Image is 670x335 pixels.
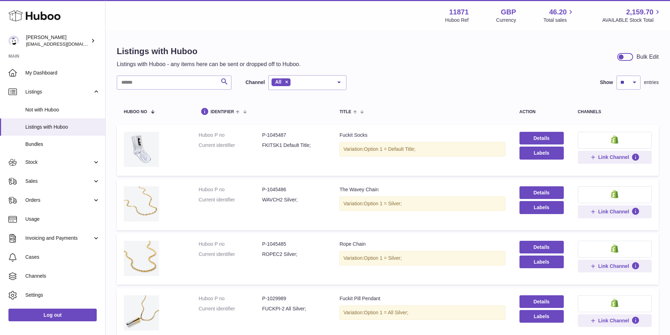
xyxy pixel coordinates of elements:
[262,186,325,193] dd: P-1045486
[124,132,159,167] img: Fuckit Socks
[211,110,234,114] span: identifier
[25,141,100,148] span: Bundles
[25,235,92,241] span: Invoicing and Payments
[519,201,564,214] button: Labels
[26,34,89,47] div: [PERSON_NAME]
[199,295,262,302] dt: Huboo P no
[611,135,618,144] img: shopify-small.png
[578,110,652,114] div: channels
[8,36,19,46] img: internalAdmin-11871@internal.huboo.com
[598,263,629,269] span: Link Channel
[124,295,159,330] img: Fuckit Pill Pendant
[339,132,505,138] div: Fuckit Socks
[25,89,92,95] span: Listings
[339,197,505,211] div: Variation:
[124,241,159,276] img: Rope Chain
[519,132,564,144] a: Details
[339,142,505,156] div: Variation:
[611,190,618,198] img: shopify-small.png
[339,186,505,193] div: The Wavey Chain
[445,17,469,24] div: Huboo Ref
[519,241,564,253] a: Details
[519,256,564,268] button: Labels
[598,154,629,160] span: Link Channel
[25,124,100,130] span: Listings with Huboo
[449,7,469,17] strong: 11871
[199,251,262,258] dt: Current identifier
[25,273,100,279] span: Channels
[364,310,408,315] span: Option 1 = All Silver;
[602,17,662,24] span: AVAILABLE Stock Total
[339,305,505,320] div: Variation:
[364,146,416,152] span: Option 1 = Default Title;
[262,305,325,312] dd: FUCKPI-2 All Silver;
[275,79,281,85] span: All
[364,201,402,206] span: Option 1 = Silver;
[117,46,301,57] h1: Listings with Huboo
[549,7,567,17] span: 46.20
[501,7,516,17] strong: GBP
[262,197,325,203] dd: WAVCH2 Silver;
[578,260,652,272] button: Link Channel
[339,241,505,247] div: Rope Chain
[644,79,659,86] span: entries
[25,254,100,260] span: Cases
[626,7,653,17] span: 2,159.70
[262,295,325,302] dd: P-1029989
[25,292,100,298] span: Settings
[611,299,618,307] img: shopify-small.png
[519,295,564,308] a: Details
[117,60,301,68] p: Listings with Huboo - any items here can be sent or dropped off to Huboo.
[496,17,516,24] div: Currency
[199,197,262,203] dt: Current identifier
[364,255,402,261] span: Option 1 = Silver;
[124,110,147,114] span: Huboo no
[199,305,262,312] dt: Current identifier
[519,310,564,323] button: Labels
[26,41,103,47] span: [EMAIL_ADDRESS][DOMAIN_NAME]
[578,205,652,218] button: Link Channel
[598,317,629,324] span: Link Channel
[339,110,351,114] span: title
[637,53,659,61] div: Bulk Edit
[25,159,92,166] span: Stock
[199,142,262,149] dt: Current identifier
[199,132,262,138] dt: Huboo P no
[519,147,564,159] button: Labels
[25,107,100,113] span: Not with Huboo
[262,241,325,247] dd: P-1045485
[25,178,92,185] span: Sales
[199,186,262,193] dt: Huboo P no
[578,314,652,327] button: Link Channel
[124,186,159,221] img: The Wavey Chain
[199,241,262,247] dt: Huboo P no
[262,251,325,258] dd: ROPEC2 Silver;
[25,197,92,204] span: Orders
[262,142,325,149] dd: FKITSK1 Default Title;
[519,186,564,199] a: Details
[245,79,265,86] label: Channel
[600,79,613,86] label: Show
[25,70,100,76] span: My Dashboard
[25,216,100,223] span: Usage
[543,7,575,24] a: 46.20 Total sales
[543,17,575,24] span: Total sales
[598,208,629,215] span: Link Channel
[339,251,505,265] div: Variation:
[262,132,325,138] dd: P-1045487
[578,151,652,163] button: Link Channel
[611,244,618,253] img: shopify-small.png
[8,309,97,321] a: Log out
[602,7,662,24] a: 2,159.70 AVAILABLE Stock Total
[519,110,564,114] div: action
[339,295,505,302] div: Fuckit Pill Pendant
